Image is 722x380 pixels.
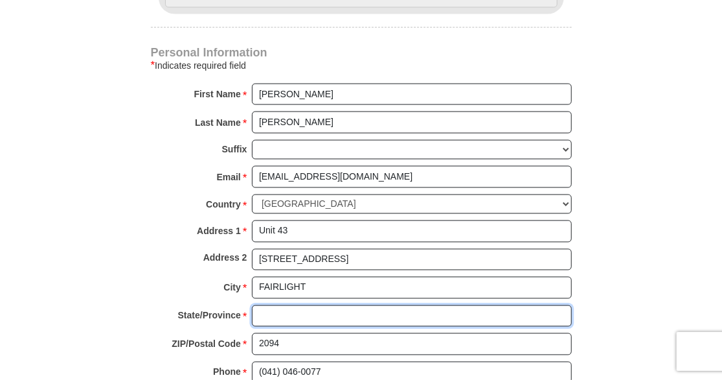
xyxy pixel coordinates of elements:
strong: First Name [194,85,241,103]
strong: ZIP/Postal Code [172,335,241,353]
strong: Suffix [222,140,247,158]
h4: Personal Information [151,47,572,58]
strong: Address 2 [203,249,247,267]
strong: Email [217,168,241,186]
strong: Country [206,196,241,214]
strong: State/Province [178,307,241,325]
strong: Last Name [195,113,241,132]
div: Indicates required field [151,58,572,73]
strong: Address 1 [197,222,241,241]
strong: City [223,279,240,297]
